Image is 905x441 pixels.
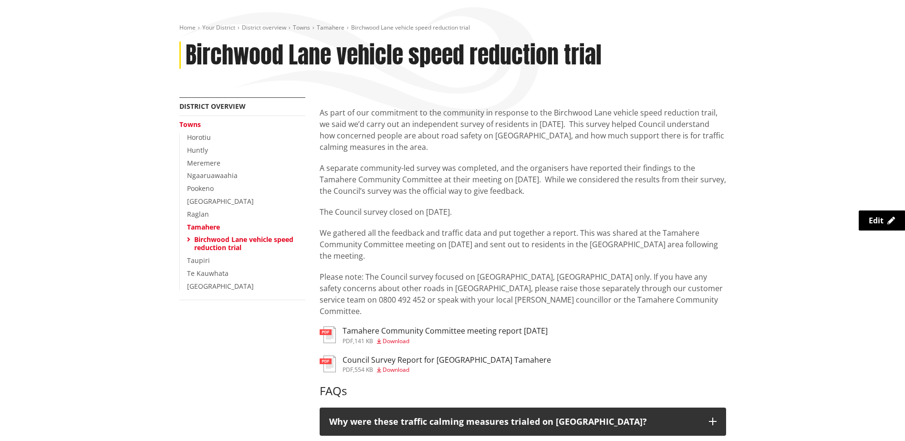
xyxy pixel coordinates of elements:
a: Home [179,23,196,31]
h3: Council Survey Report for [GEOGRAPHIC_DATA] Tamahere [343,356,551,365]
a: Huntly [187,146,208,155]
img: document-pdf.svg [320,326,336,343]
a: [GEOGRAPHIC_DATA] [187,282,254,291]
button: Why were these traffic calming measures trialed on [GEOGRAPHIC_DATA]? [320,408,726,436]
a: Towns [293,23,310,31]
span: 554 KB [354,366,373,374]
a: Birchwood Lane vehicle speed reduction trial [194,235,293,252]
a: Your District [202,23,235,31]
a: Edit [859,210,905,231]
p: Why were these traffic calming measures trialed on [GEOGRAPHIC_DATA]? [329,417,699,427]
span: Edit [869,215,884,226]
p: Please note: The Council survey focused on [GEOGRAPHIC_DATA], [GEOGRAPHIC_DATA] only. If you have... [320,271,726,317]
span: pdf [343,366,353,374]
p: We gathered all the feedback and traffic data and put together a report. This was shared at the T... [320,227,726,262]
div: , [343,367,551,373]
nav: breadcrumb [179,24,726,32]
a: District overview [179,102,246,111]
a: Meremere [187,158,220,168]
a: Pookeno [187,184,214,193]
img: document-pdf.svg [320,356,336,372]
span: Download [383,337,409,345]
a: Tamahere [187,222,220,231]
h3: Tamahere Community Committee meeting report [DATE] [343,326,548,336]
span: Download [383,366,409,374]
a: Horotiu [187,133,211,142]
a: Tamahere [317,23,344,31]
span: pdf [343,337,353,345]
h3: FAQs [320,384,726,398]
iframe: Messenger Launcher [861,401,895,435]
a: Te Kauwhata [187,269,229,278]
p: A separate community-led survey was completed, and the organisers have reported their findings to... [320,162,726,197]
p: As part of our commitment to the community in response to the Birchwood Lane vehicle speed reduct... [320,107,726,153]
span: 141 KB [354,337,373,345]
a: District overview [242,23,286,31]
h1: Birchwood Lane vehicle speed reduction trial [186,42,602,69]
a: Tamahere Community Committee meeting report [DATE] pdf,141 KB Download [320,326,548,344]
a: [GEOGRAPHIC_DATA] [187,197,254,206]
div: , [343,338,548,344]
a: Council Survey Report for [GEOGRAPHIC_DATA] Tamahere pdf,554 KB Download [320,356,551,373]
p: The Council survey closed on [DATE]. [320,206,726,218]
a: Towns [179,120,201,129]
a: Raglan [187,210,209,219]
a: Ngaaruawaahia [187,171,238,180]
span: Birchwood Lane vehicle speed reduction trial [351,23,470,31]
a: Taupiri [187,256,210,265]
